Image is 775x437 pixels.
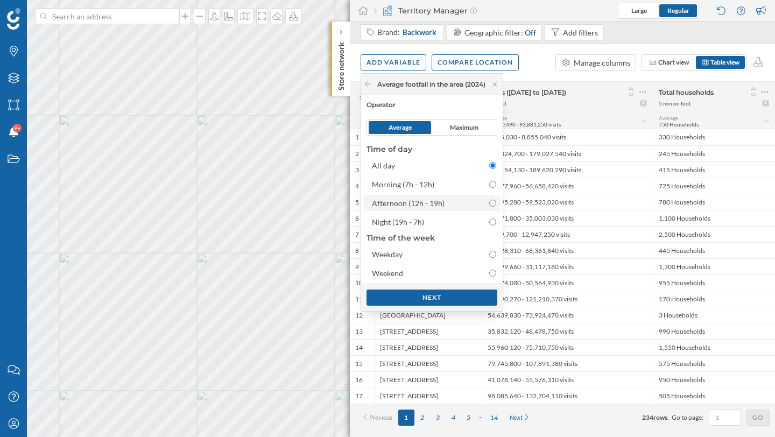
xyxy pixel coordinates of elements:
[482,258,653,274] div: 22,999,660 - 31,117,180 visits
[653,371,775,387] div: 950 Households
[367,144,503,154] div: Time of day
[355,133,359,142] div: 1
[653,291,775,307] div: 170 Households
[712,412,738,423] input: 1
[355,327,363,336] div: 13
[355,392,363,400] div: 17
[403,27,436,38] span: Backwerk
[653,242,775,258] div: 445 Households
[355,311,363,320] div: 12
[14,123,20,133] span: 9+
[372,217,424,227] div: Night (19h - 7h)
[482,242,653,258] div: 50,528,310 - 68,361,840 visits
[372,161,395,170] div: All day
[482,194,653,210] div: 43,995,280 - 59,523,020 visits
[355,166,359,174] div: 3
[355,246,359,255] div: 8
[653,274,775,291] div: 955 Households
[482,145,653,161] div: 132,324,700 - 179,027,540 visits
[374,5,477,16] div: Territory Manager
[367,232,503,243] div: Time of the week
[482,274,653,291] div: 37,374,080 - 50,564,930 visits
[355,214,359,223] div: 6
[653,161,775,178] div: 415 Households
[355,150,359,158] div: 2
[482,129,653,145] div: 6,545,030 - 8,855,040 visits
[653,258,775,274] div: 1,300 Households
[374,371,482,387] div: [STREET_ADDRESS]
[667,6,689,15] span: Regular
[377,27,438,38] div: Brand:
[482,210,653,226] div: 25,871,800 - 35,003,030 visits
[482,178,653,194] div: 41,877,960 - 56,658,420 visits
[372,250,403,259] div: Weekday
[336,38,347,90] p: Store network
[563,27,598,38] div: Add filters
[464,28,523,37] span: Geographic filter:
[489,219,496,225] input: Night (19h - 7h)
[642,413,653,421] span: 234
[482,355,653,371] div: 79,745,800 - 107,891,380 visits
[355,343,363,352] div: 14
[482,339,653,355] div: 55,960,120 - 75,710,750 visits
[377,80,485,89] div: Average footfall in the area (2024)
[653,387,775,404] div: 505 Households
[653,307,775,323] div: 3 Households
[482,307,653,323] div: 54,639,830 - 73,924,470 visits
[489,181,496,188] input: Morning (7h - 12h)
[482,387,653,404] div: 98,085,640 - 132,704,110 visits
[653,323,775,339] div: 990 Households
[659,121,699,128] span: 750 Households
[482,323,653,339] div: 35,832,120 - 48,478,750 visits
[450,123,478,132] span: Maximum
[355,198,359,207] div: 5
[659,88,714,96] span: Total households
[488,88,566,96] span: Visits ([DATE] to [DATE])
[653,210,775,226] div: 1,100 Households
[372,269,403,278] div: Weekend
[659,115,678,121] span: Average
[653,145,775,161] div: 245 Households
[374,355,482,371] div: [STREET_ADDRESS]
[482,161,653,178] div: 140,154,130 - 189,620,290 visits
[489,200,496,207] input: Afternoon (12h - 19h)
[489,251,496,258] input: Weekday
[355,230,359,239] div: 7
[658,58,689,66] span: Chart view
[374,323,482,339] div: [STREET_ADDRESS]
[355,295,363,304] div: 11
[653,129,775,145] div: 330 Households
[355,182,359,191] div: 4
[374,387,482,404] div: [STREET_ADDRESS]
[355,93,369,102] span: #
[355,360,363,368] div: 15
[488,121,561,128] span: 69,390,490 - 93,881,250 visits
[667,413,669,421] span: .
[710,58,739,66] span: Table view
[482,226,653,242] div: 9,569,700 - 12,947,250 visits
[653,355,775,371] div: 575 Households
[374,307,482,323] div: [GEOGRAPHIC_DATA]
[382,5,393,16] img: territory-manager.svg
[355,263,359,271] div: 9
[653,226,775,242] div: 2,500 Households
[653,413,667,421] span: rows
[389,123,412,132] span: Average
[653,194,775,210] div: 780 Households
[482,291,653,307] div: 89,590,270 - 121,210,370 visits
[653,339,775,355] div: 1,550 Households
[672,413,703,422] span: Go to page:
[653,178,775,194] div: 725 Households
[23,8,61,17] span: Support
[482,371,653,387] div: 41,078,140 - 55,576,310 visits
[489,270,496,277] input: Weekend
[374,339,482,355] div: [STREET_ADDRESS]
[525,27,536,38] div: Off
[355,279,363,287] div: 10
[659,100,691,107] div: 5 min on foot
[489,162,496,169] input: All day
[372,199,445,208] div: Afternoon (12h - 19h)
[355,376,363,384] div: 16
[372,180,434,189] div: Morning (7h - 12h)
[367,101,497,109] div: Operator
